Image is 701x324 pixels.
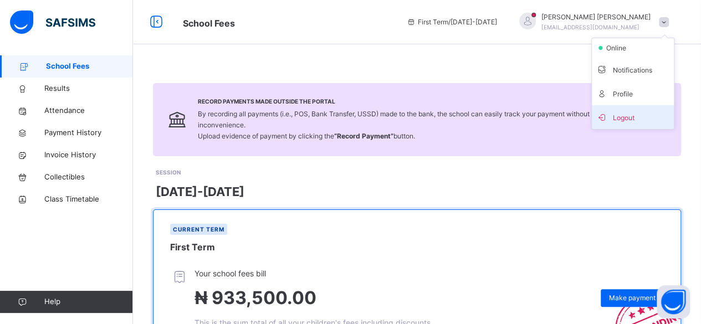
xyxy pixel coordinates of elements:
[609,293,656,303] span: Make payment
[407,17,497,27] span: session/term information
[44,150,133,161] span: Invoice History
[198,97,607,106] span: Record Payments Made Outside the Portal
[596,110,669,125] span: Logout
[592,58,674,81] li: dropdown-list-item-text-3
[44,172,133,183] span: Collectibles
[156,169,181,176] span: SESSION
[44,127,133,138] span: Payment History
[195,287,316,308] span: ₦ 933,500.00
[44,194,133,205] span: Class Timetable
[596,62,669,77] span: Notifications
[44,83,133,94] span: Results
[195,268,431,279] span: Your school fees bill
[10,11,95,34] img: safsims
[156,183,244,201] span: [DATE]-[DATE]
[170,241,215,253] span: First Term
[508,12,674,32] div: EMMANUELAYENI
[605,43,633,53] span: online
[657,285,690,318] button: Open asap
[592,81,674,105] li: dropdown-list-item-text-4
[334,132,393,140] b: “Record Payment”
[592,38,674,58] li: dropdown-list-item-null-2
[592,105,674,129] li: dropdown-list-item-buttom-7
[183,18,235,29] span: School Fees
[596,86,669,101] span: Profile
[44,296,132,307] span: Help
[46,61,133,72] span: School Fees
[541,24,639,30] span: [EMAIL_ADDRESS][DOMAIN_NAME]
[541,12,651,22] span: [PERSON_NAME] [PERSON_NAME]
[44,105,133,116] span: Attendance
[173,226,224,233] span: Current term
[198,110,603,140] span: By recording all payments (i.e., POS, Bank Transfer, USSD) made to the bank, the school can easil...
